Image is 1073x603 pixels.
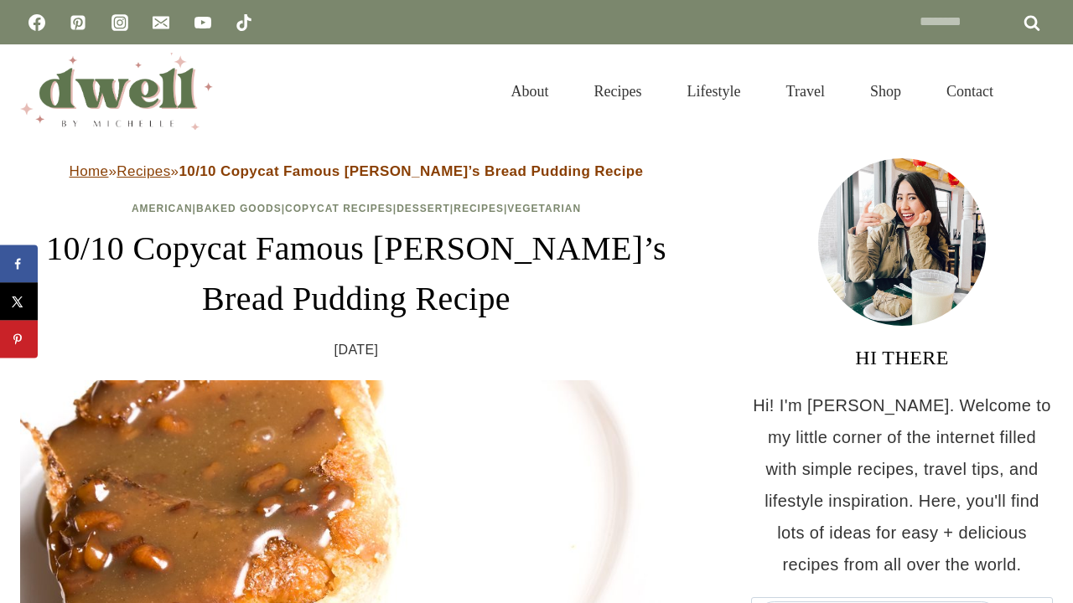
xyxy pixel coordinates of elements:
[454,203,504,214] a: Recipes
[285,203,393,214] a: Copycat Recipes
[227,6,261,39] a: TikTok
[572,62,665,121] a: Recipes
[103,6,137,39] a: Instagram
[117,163,170,179] a: Recipes
[1024,77,1053,106] button: View Search Form
[196,203,282,214] a: Baked Goods
[70,163,109,179] a: Home
[764,62,848,121] a: Travel
[489,62,572,121] a: About
[132,203,193,214] a: American
[20,53,213,130] img: DWELL by michelle
[132,203,581,214] span: | | | | |
[334,338,379,363] time: [DATE]
[397,203,450,214] a: Dessert
[20,224,692,324] h1: 10/10 Copycat Famous [PERSON_NAME]’s Bread Pudding Recipe
[70,163,644,179] span: » »
[61,6,95,39] a: Pinterest
[665,62,764,121] a: Lifestyle
[489,62,1016,121] nav: Primary Navigation
[507,203,581,214] a: Vegetarian
[20,6,54,39] a: Facebook
[848,62,924,121] a: Shop
[179,163,643,179] strong: 10/10 Copycat Famous [PERSON_NAME]’s Bread Pudding Recipe
[186,6,220,39] a: YouTube
[924,62,1016,121] a: Contact
[751,389,1053,580] p: Hi! I'm [PERSON_NAME]. Welcome to my little corner of the internet filled with simple recipes, tr...
[751,343,1053,373] h3: HI THERE
[144,6,178,39] a: Email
